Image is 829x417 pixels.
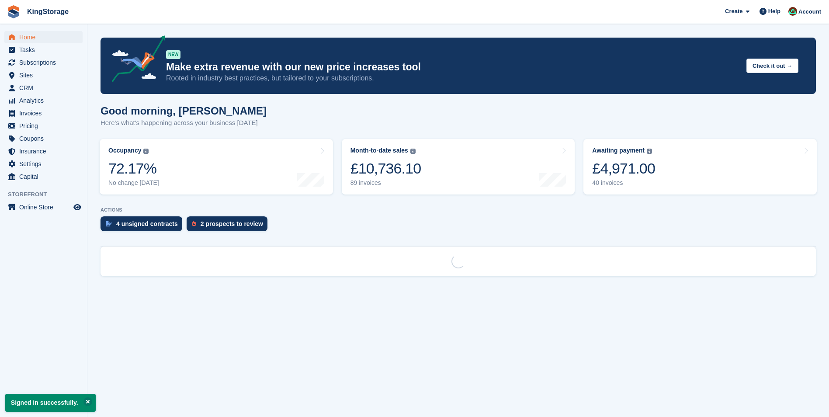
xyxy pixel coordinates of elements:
a: Occupancy 72.17% No change [DATE] [100,139,333,195]
a: 4 unsigned contracts [101,216,187,236]
span: Sites [19,69,72,81]
a: menu [4,158,83,170]
img: price-adjustments-announcement-icon-8257ccfd72463d97f412b2fc003d46551f7dbcb40ab6d574587a9cd5c0d94... [104,35,166,85]
a: menu [4,170,83,183]
div: 40 invoices [592,179,655,187]
div: £10,736.10 [350,160,421,177]
h1: Good morning, [PERSON_NAME] [101,105,267,117]
a: 2 prospects to review [187,216,272,236]
a: menu [4,132,83,145]
p: Signed in successfully. [5,394,96,412]
span: Settings [19,158,72,170]
a: menu [4,94,83,107]
div: 72.17% [108,160,159,177]
span: Create [725,7,742,16]
div: 2 prospects to review [201,220,263,227]
span: Pricing [19,120,72,132]
a: Month-to-date sales £10,736.10 89 invoices [342,139,575,195]
span: Online Store [19,201,72,213]
span: Subscriptions [19,56,72,69]
img: prospect-51fa495bee0391a8d652442698ab0144808aea92771e9ea1ae160a38d050c398.svg [192,221,196,226]
p: Here's what's happening across your business [DATE] [101,118,267,128]
span: Coupons [19,132,72,145]
a: Preview store [72,202,83,212]
a: menu [4,145,83,157]
div: Occupancy [108,147,141,154]
a: menu [4,201,83,213]
span: Insurance [19,145,72,157]
button: Check it out → [746,59,798,73]
a: menu [4,69,83,81]
a: menu [4,107,83,119]
img: icon-info-grey-7440780725fd019a000dd9b08b2336e03edf1995a4989e88bcd33f0948082b44.svg [410,149,416,154]
span: Invoices [19,107,72,119]
p: Make extra revenue with our new price increases tool [166,61,739,73]
p: ACTIONS [101,207,816,213]
span: Account [798,7,821,16]
img: icon-info-grey-7440780725fd019a000dd9b08b2336e03edf1995a4989e88bcd33f0948082b44.svg [143,149,149,154]
div: £4,971.00 [592,160,655,177]
img: contract_signature_icon-13c848040528278c33f63329250d36e43548de30e8caae1d1a13099fd9432cc5.svg [106,221,112,226]
span: Analytics [19,94,72,107]
div: No change [DATE] [108,179,159,187]
div: 4 unsigned contracts [116,220,178,227]
span: Storefront [8,190,87,199]
span: Help [768,7,780,16]
a: Awaiting payment £4,971.00 40 invoices [583,139,817,195]
span: Capital [19,170,72,183]
p: Rooted in industry best practices, but tailored to your subscriptions. [166,73,739,83]
a: KingStorage [24,4,72,19]
div: Awaiting payment [592,147,645,154]
a: menu [4,31,83,43]
img: stora-icon-8386f47178a22dfd0bd8f6a31ec36ba5ce8667c1dd55bd0f319d3a0aa187defe.svg [7,5,20,18]
div: 89 invoices [350,179,421,187]
a: menu [4,44,83,56]
a: menu [4,82,83,94]
a: menu [4,120,83,132]
span: Tasks [19,44,72,56]
span: Home [19,31,72,43]
div: NEW [166,50,180,59]
div: Month-to-date sales [350,147,408,154]
a: menu [4,56,83,69]
img: John King [788,7,797,16]
img: icon-info-grey-7440780725fd019a000dd9b08b2336e03edf1995a4989e88bcd33f0948082b44.svg [647,149,652,154]
span: CRM [19,82,72,94]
